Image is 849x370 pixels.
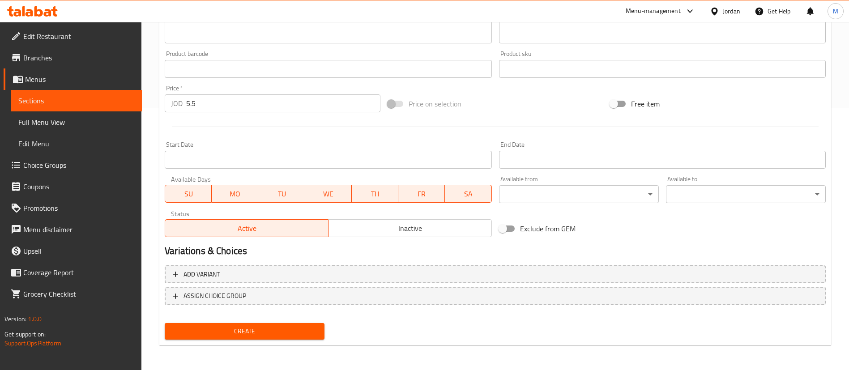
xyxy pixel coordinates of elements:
[4,240,142,262] a: Upsell
[448,187,488,200] span: SA
[165,60,491,78] input: Please enter product barcode
[171,98,183,109] p: JOD
[11,111,142,133] a: Full Menu View
[4,283,142,305] a: Grocery Checklist
[666,185,826,203] div: ​
[11,133,142,154] a: Edit Menu
[183,269,220,280] span: Add variant
[258,185,305,203] button: TU
[18,117,135,128] span: Full Menu View
[165,265,826,284] button: Add variant
[169,222,325,235] span: Active
[4,68,142,90] a: Menus
[4,328,46,340] span: Get support on:
[409,98,461,109] span: Price on selection
[4,47,142,68] a: Branches
[499,185,659,203] div: ​
[23,160,135,170] span: Choice Groups
[215,187,255,200] span: MO
[186,94,380,112] input: Please enter price
[4,219,142,240] a: Menu disclaimer
[445,185,491,203] button: SA
[499,60,826,78] input: Please enter product sku
[332,222,488,235] span: Inactive
[4,176,142,197] a: Coupons
[165,185,212,203] button: SU
[398,185,445,203] button: FR
[165,287,826,305] button: ASSIGN CHOICE GROUP
[23,289,135,299] span: Grocery Checklist
[4,313,26,325] span: Version:
[212,185,258,203] button: MO
[165,244,826,258] h2: Variations & Choices
[262,187,301,200] span: TU
[169,187,208,200] span: SU
[23,31,135,42] span: Edit Restaurant
[402,187,441,200] span: FR
[305,185,352,203] button: WE
[723,6,740,16] div: Jordan
[4,154,142,176] a: Choice Groups
[309,187,348,200] span: WE
[28,313,42,325] span: 1.0.0
[4,26,142,47] a: Edit Restaurant
[11,90,142,111] a: Sections
[18,95,135,106] span: Sections
[183,290,246,302] span: ASSIGN CHOICE GROUP
[4,262,142,283] a: Coverage Report
[172,326,317,337] span: Create
[23,267,135,278] span: Coverage Report
[352,185,398,203] button: TH
[4,337,61,349] a: Support.OpsPlatform
[833,6,838,16] span: M
[4,197,142,219] a: Promotions
[23,181,135,192] span: Coupons
[355,187,395,200] span: TH
[165,323,324,340] button: Create
[165,219,329,237] button: Active
[520,223,576,234] span: Exclude from GEM
[25,74,135,85] span: Menus
[626,6,681,17] div: Menu-management
[631,98,660,109] span: Free item
[23,203,135,213] span: Promotions
[18,138,135,149] span: Edit Menu
[23,52,135,63] span: Branches
[23,224,135,235] span: Menu disclaimer
[328,219,492,237] button: Inactive
[23,246,135,256] span: Upsell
